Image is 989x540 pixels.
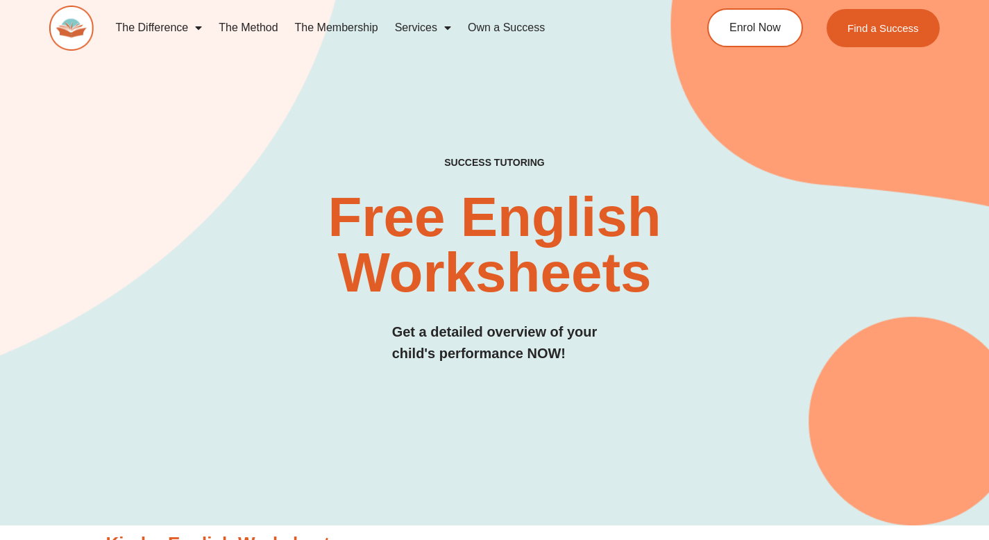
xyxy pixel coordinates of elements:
nav: Menu [108,12,657,44]
h4: SUCCESS TUTORING​ [363,157,627,169]
a: The Difference [108,12,211,44]
a: The Membership [287,12,387,44]
span: Enrol Now [729,22,781,33]
h2: Free English Worksheets​ [201,189,788,301]
h3: Get a detailed overview of your child's performance NOW! [392,321,598,364]
a: Find a Success [827,9,940,47]
a: Enrol Now [707,8,803,47]
a: Own a Success [459,12,553,44]
a: Services [387,12,459,44]
span: Find a Success [847,23,919,33]
a: The Method [210,12,286,44]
